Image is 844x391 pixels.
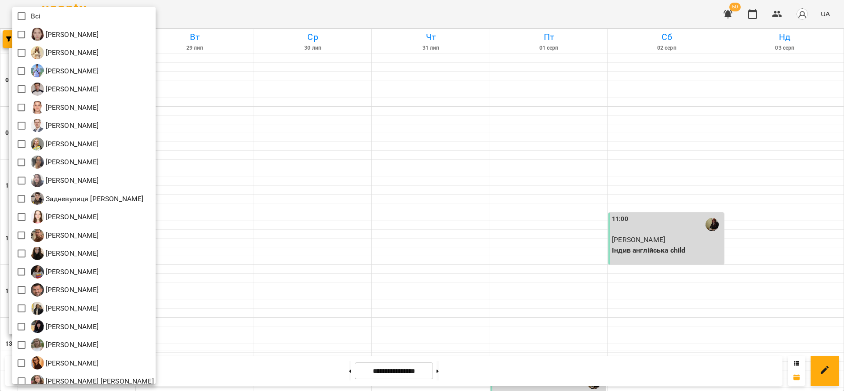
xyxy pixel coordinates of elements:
[44,285,99,295] p: [PERSON_NAME]
[31,174,99,187] a: Д [PERSON_NAME]
[31,28,44,41] img: І
[31,192,44,205] img: З
[31,210,44,224] img: К
[31,320,44,333] img: М
[44,340,99,350] p: [PERSON_NAME]
[31,229,99,242] a: Л [PERSON_NAME]
[31,156,99,169] a: Д [PERSON_NAME]
[44,376,154,387] p: [PERSON_NAME] [PERSON_NAME]
[44,47,99,58] p: [PERSON_NAME]
[31,283,44,297] img: М
[31,101,99,114] a: Д [PERSON_NAME]
[31,265,99,279] div: Литвин Наталя Володимирівна
[31,119,99,132] a: Д [PERSON_NAME]
[31,265,99,279] a: Л [PERSON_NAME]
[31,46,99,59] div: Богомоленко Ірина Павлівна
[31,375,154,388] div: Назар Юлія-Марія Петрівна
[31,210,99,224] div: Клещевнікова Анна Анатоліївна
[31,64,44,77] img: В
[31,229,44,242] img: Л
[31,320,99,333] a: М [PERSON_NAME]
[44,157,99,167] p: [PERSON_NAME]
[44,358,99,369] p: [PERSON_NAME]
[31,338,99,351] a: М [PERSON_NAME]
[31,101,44,114] img: Д
[44,102,99,113] p: [PERSON_NAME]
[31,156,44,169] img: Д
[31,64,99,77] div: Войтенко Максим Вадимович
[31,356,99,369] div: Музичук Катерина Русланівна
[31,192,144,205] div: Задневулиця Кирило Владиславович
[44,322,99,332] p: [PERSON_NAME]
[44,230,99,241] p: [PERSON_NAME]
[31,375,154,388] a: Н [PERSON_NAME] [PERSON_NAME]
[31,229,99,242] div: Левицький Іван Юрійович
[31,247,99,260] a: Л [PERSON_NAME]
[31,83,99,96] div: Восьмірко Сергій Олександрович
[31,320,99,333] div: Матвєєва Валерія Вячеславівна
[31,119,99,132] div: Дигало Антон Сергійович
[44,194,144,204] p: Задневулиця [PERSON_NAME]
[31,302,99,315] div: Марич Ірина Петрівна
[31,156,99,169] div: Дробот Тетяна Олександрівна
[31,247,99,260] div: Левчук Христина Ігорівна
[31,356,44,369] img: М
[44,212,99,222] p: [PERSON_NAME]
[31,83,99,96] a: В [PERSON_NAME]
[31,375,44,388] img: Н
[44,303,99,314] p: [PERSON_NAME]
[31,28,99,41] div: Івченко Олександра Богданівна
[44,139,99,149] p: [PERSON_NAME]
[31,265,44,279] img: Л
[31,174,44,187] img: Д
[31,101,99,114] div: Дадика Олександра Вячеславівна
[44,66,99,76] p: [PERSON_NAME]
[31,64,99,77] a: В [PERSON_NAME]
[31,138,44,151] img: Д
[31,192,144,205] a: З Задневулиця [PERSON_NAME]
[31,28,99,41] a: І [PERSON_NAME]
[31,210,99,224] a: К [PERSON_NAME]
[31,338,44,351] img: М
[31,283,99,297] div: Маленченко Юрій Сергійович
[31,119,44,132] img: Д
[44,84,99,94] p: [PERSON_NAME]
[31,46,99,59] a: Б [PERSON_NAME]
[44,29,99,40] p: [PERSON_NAME]
[31,11,40,22] p: Всі
[31,46,44,59] img: Б
[44,248,99,259] p: [PERSON_NAME]
[31,338,99,351] div: Мосійчук Яна Михайлівна
[44,120,99,131] p: [PERSON_NAME]
[31,174,99,187] div: Дуленчук Марина Ярославівна
[44,267,99,277] p: [PERSON_NAME]
[31,283,99,297] a: М [PERSON_NAME]
[44,175,99,186] p: [PERSON_NAME]
[31,83,44,96] img: В
[31,302,44,315] img: М
[31,247,44,260] img: Л
[31,356,99,369] a: М [PERSON_NAME]
[31,302,99,315] a: М [PERSON_NAME]
[31,138,99,151] a: Д [PERSON_NAME]
[31,138,99,151] div: Донець Діана Миколаївна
